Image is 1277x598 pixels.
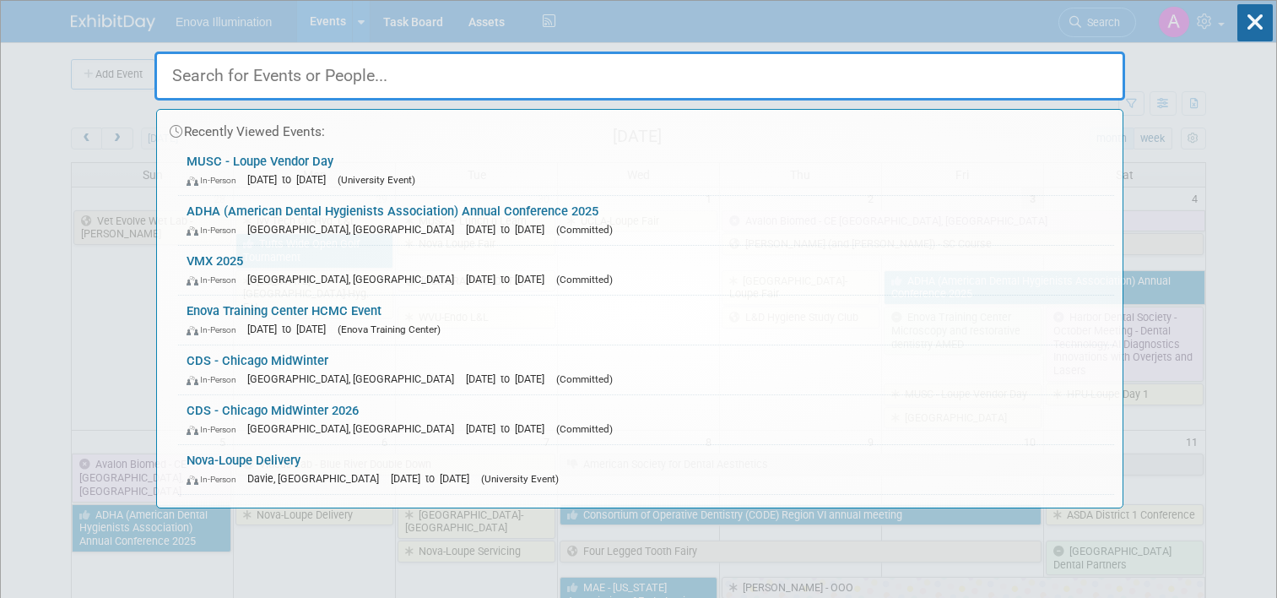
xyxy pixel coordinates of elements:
[338,323,441,335] span: (Enova Training Center)
[178,196,1114,245] a: ADHA (American Dental Hygienists Association) Annual Conference 2025 In-Person [GEOGRAPHIC_DATA],...
[178,445,1114,494] a: Nova-Loupe Delivery In-Person Davie, [GEOGRAPHIC_DATA] [DATE] to [DATE] (University Event)
[466,223,553,236] span: [DATE] to [DATE]
[187,474,244,485] span: In-Person
[466,273,553,285] span: [DATE] to [DATE]
[178,146,1114,195] a: MUSC - Loupe Vendor Day In-Person [DATE] to [DATE] (University Event)
[556,274,613,285] span: (Committed)
[247,273,463,285] span: [GEOGRAPHIC_DATA], [GEOGRAPHIC_DATA]
[338,174,415,186] span: (University Event)
[556,224,613,236] span: (Committed)
[556,373,613,385] span: (Committed)
[187,324,244,335] span: In-Person
[154,52,1125,101] input: Search for Events or People...
[247,223,463,236] span: [GEOGRAPHIC_DATA], [GEOGRAPHIC_DATA]
[466,422,553,435] span: [DATE] to [DATE]
[247,422,463,435] span: [GEOGRAPHIC_DATA], [GEOGRAPHIC_DATA]
[481,473,559,485] span: (University Event)
[187,175,244,186] span: In-Person
[187,374,244,385] span: In-Person
[187,275,244,285] span: In-Person
[178,345,1114,394] a: CDS - Chicago MidWinter In-Person [GEOGRAPHIC_DATA], [GEOGRAPHIC_DATA] [DATE] to [DATE] (Committed)
[391,472,478,485] span: [DATE] to [DATE]
[178,296,1114,345] a: Enova Training Center HCMC Event In-Person [DATE] to [DATE] (Enova Training Center)
[466,372,553,385] span: [DATE] to [DATE]
[178,246,1114,295] a: VMX 2025 In-Person [GEOGRAPHIC_DATA], [GEOGRAPHIC_DATA] [DATE] to [DATE] (Committed)
[247,472,387,485] span: Davie, [GEOGRAPHIC_DATA]
[247,173,334,186] span: [DATE] to [DATE]
[556,423,613,435] span: (Committed)
[187,424,244,435] span: In-Person
[178,395,1114,444] a: CDS - Chicago MidWinter 2026 In-Person [GEOGRAPHIC_DATA], [GEOGRAPHIC_DATA] [DATE] to [DATE] (Com...
[247,323,334,335] span: [DATE] to [DATE]
[247,372,463,385] span: [GEOGRAPHIC_DATA], [GEOGRAPHIC_DATA]
[165,110,1114,146] div: Recently Viewed Events:
[187,225,244,236] span: In-Person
